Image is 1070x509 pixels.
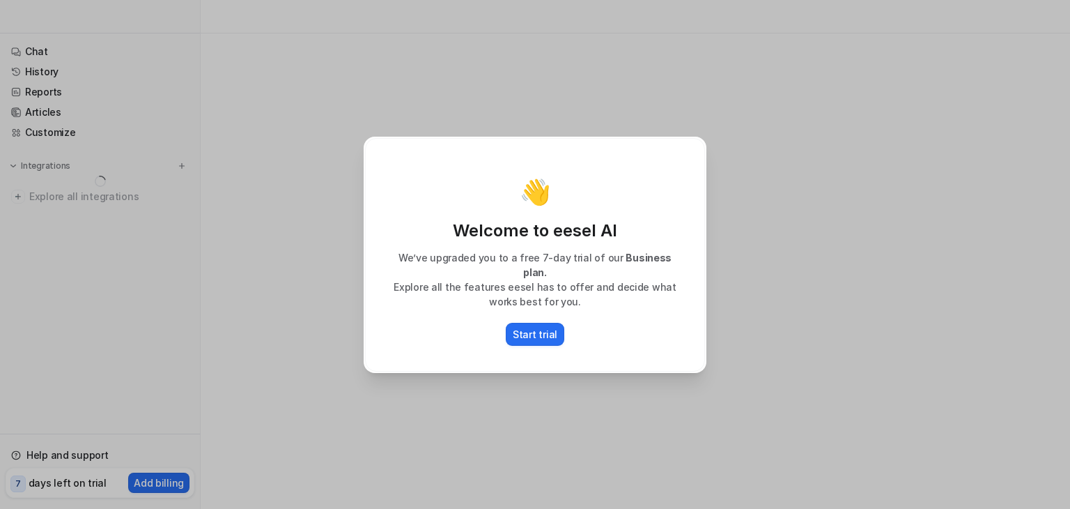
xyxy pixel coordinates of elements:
[380,220,690,242] p: Welcome to eesel AI
[380,280,690,309] p: Explore all the features eesel has to offer and decide what works best for you.
[520,178,551,206] p: 👋
[506,323,564,346] button: Start trial
[513,327,557,342] p: Start trial
[380,250,690,280] p: We’ve upgraded you to a free 7-day trial of our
